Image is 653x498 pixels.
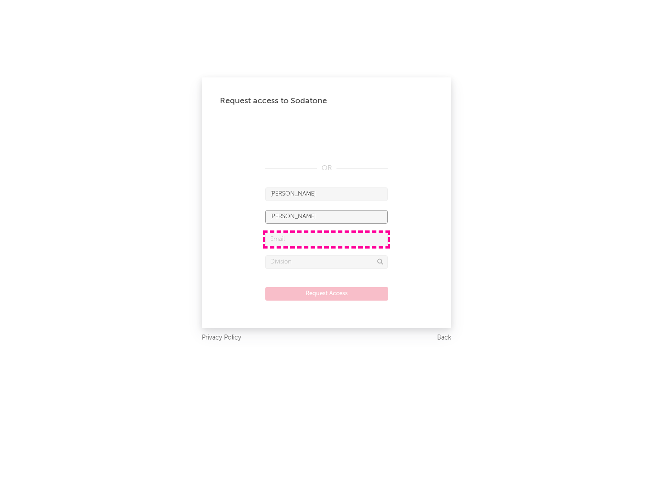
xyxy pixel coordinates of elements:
[220,96,433,106] div: Request access to Sodatone
[265,287,388,301] button: Request Access
[265,163,388,174] div: OR
[265,233,388,246] input: Email
[265,255,388,269] input: Division
[265,210,388,224] input: Last Name
[202,332,241,344] a: Privacy Policy
[265,187,388,201] input: First Name
[437,332,451,344] a: Back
